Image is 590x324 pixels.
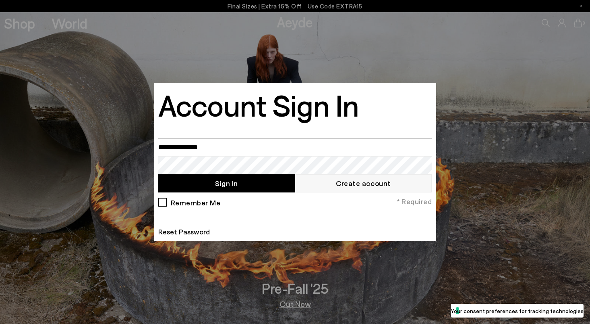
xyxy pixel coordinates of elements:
[451,307,584,315] label: Your consent preferences for tracking technologies
[158,88,359,121] h2: Account Sign In
[168,198,221,206] label: Remember Me
[158,174,295,192] button: Sign In
[158,227,210,236] a: Reset Password
[295,174,432,192] a: Create account
[451,304,584,318] button: Your consent preferences for tracking technologies
[397,196,432,207] span: * Required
